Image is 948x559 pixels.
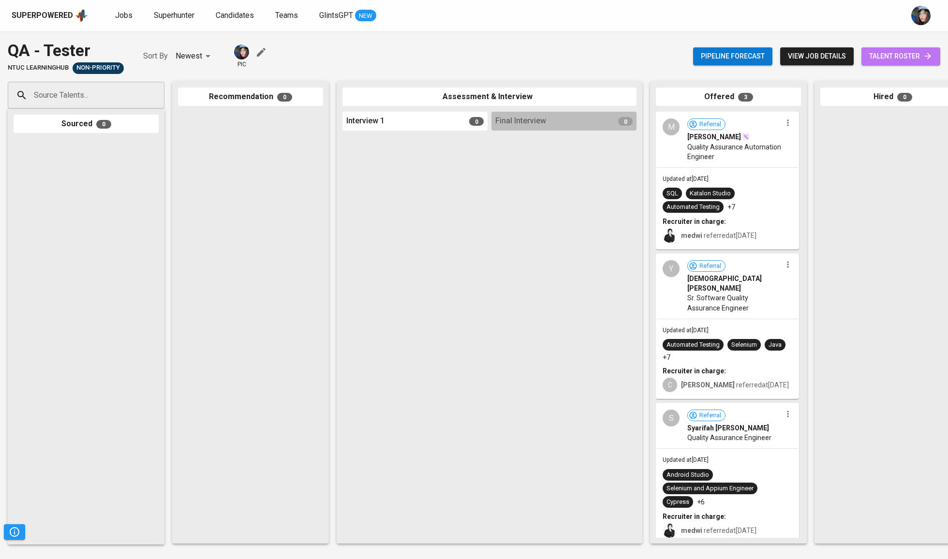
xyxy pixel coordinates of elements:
[96,120,111,129] span: 0
[696,120,725,129] span: Referral
[495,116,546,127] span: Final Interview
[780,47,854,65] button: view job details
[897,93,912,102] span: 0
[663,218,726,225] b: Recruiter in charge:
[12,10,73,21] div: Superpowered
[178,88,323,106] div: Recommendation
[701,50,765,62] span: Pipeline forecast
[656,88,801,106] div: Offered
[656,403,799,544] div: SReferralSyarifah [PERSON_NAME]Quality Assurance EngineerUpdated at[DATE]Android StudioSelenium a...
[342,88,637,106] div: Assessment & Interview
[667,203,720,212] div: Automated Testing
[75,8,88,23] img: app logo
[319,10,376,22] a: GlintsGPT NEW
[12,8,88,23] a: Superpoweredapp logo
[667,498,689,507] div: Cypress
[346,116,385,127] span: Interview 1
[696,411,725,420] span: Referral
[681,232,702,239] b: medwi
[663,513,726,520] b: Recruiter in charge:
[911,6,931,25] img: diazagista@glints.com
[696,262,725,271] span: Referral
[14,115,159,133] div: Sourced
[4,524,25,540] button: Pipeline Triggers
[143,50,168,62] p: Sort By
[769,340,782,350] div: Java
[663,260,680,277] div: Y
[656,253,799,399] div: YReferral[DEMOGRAPHIC_DATA][PERSON_NAME]Sr. Software Quality Assurance EngineerUpdated at[DATE]Au...
[234,44,249,59] img: diazagista@glints.com
[663,176,709,182] span: Updated at [DATE]
[681,527,756,534] span: referred at [DATE]
[697,497,705,507] p: +6
[667,189,678,198] div: SQL
[663,456,709,463] span: Updated at [DATE]
[663,410,680,427] div: S
[727,202,735,212] p: +7
[742,133,750,141] img: magic_wand.svg
[159,94,161,96] button: Open
[681,527,702,534] b: medwi
[667,484,754,493] div: Selenium and Appium Engineer
[656,112,799,250] div: MReferral[PERSON_NAME]Quality Assurance Automation EngineerUpdated at[DATE]SQLKatalon StudioAutom...
[277,93,292,102] span: 0
[115,10,134,22] a: Jobs
[176,50,202,62] p: Newest
[687,293,782,312] span: Sr. Software Quality Assurance Engineer
[663,327,709,334] span: Updated at [DATE]
[275,10,300,22] a: Teams
[738,93,753,102] span: 3
[663,353,670,362] p: +7
[687,142,782,162] span: Quality Assurance Automation Engineer
[154,11,194,20] span: Superhunter
[687,423,769,433] span: Syarifah [PERSON_NAME]
[73,62,124,74] div: Sufficient Talents in Pipeline
[663,118,680,135] div: M
[8,39,124,62] div: QA - Tester
[233,44,250,69] div: pic
[667,471,709,480] div: Android Studio
[355,11,376,21] span: NEW
[216,10,256,22] a: Candidates
[687,433,771,442] span: Quality Assurance Engineer
[731,340,757,350] div: Selenium
[663,523,677,538] img: medwi@glints.com
[154,10,196,22] a: Superhunter
[176,47,214,65] div: Newest
[681,232,756,239] span: referred at [DATE]
[687,132,741,142] span: [PERSON_NAME]
[275,11,298,20] span: Teams
[667,340,720,350] div: Automated Testing
[788,50,846,62] span: view job details
[687,274,782,293] span: [DEMOGRAPHIC_DATA][PERSON_NAME]
[663,378,677,392] div: C
[216,11,254,20] span: Candidates
[663,367,726,375] b: Recruiter in charge:
[469,117,484,126] span: 0
[618,117,633,126] span: 0
[8,63,69,73] span: NTUC LearningHub
[690,189,731,198] div: Katalon Studio
[861,47,940,65] a: talent roster
[115,11,133,20] span: Jobs
[693,47,772,65] button: Pipeline forecast
[319,11,353,20] span: GlintsGPT
[663,228,677,243] img: medwi@glints.com
[869,50,933,62] span: talent roster
[681,381,789,389] span: referred at [DATE]
[681,381,735,389] b: [PERSON_NAME]
[73,63,124,73] span: Non-Priority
